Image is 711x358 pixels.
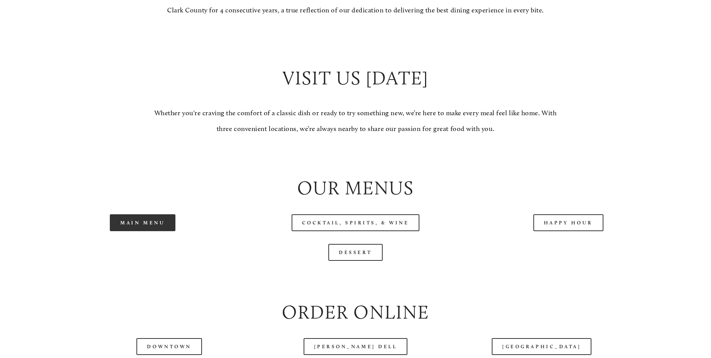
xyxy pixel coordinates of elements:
[292,214,420,231] a: Cocktail, Spirits, & Wine
[533,214,604,231] a: Happy Hour
[136,338,202,355] a: Downtown
[43,299,668,326] h2: Order Online
[328,244,383,261] a: Dessert
[43,175,668,202] h2: Our Menus
[492,338,591,355] a: [GEOGRAPHIC_DATA]
[149,65,562,92] h2: Visit Us [DATE]
[149,105,562,137] p: Whether you're craving the comfort of a classic dish or ready to try something new, we’re here to...
[304,338,408,355] a: [PERSON_NAME] Dell
[110,214,175,231] a: Main Menu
